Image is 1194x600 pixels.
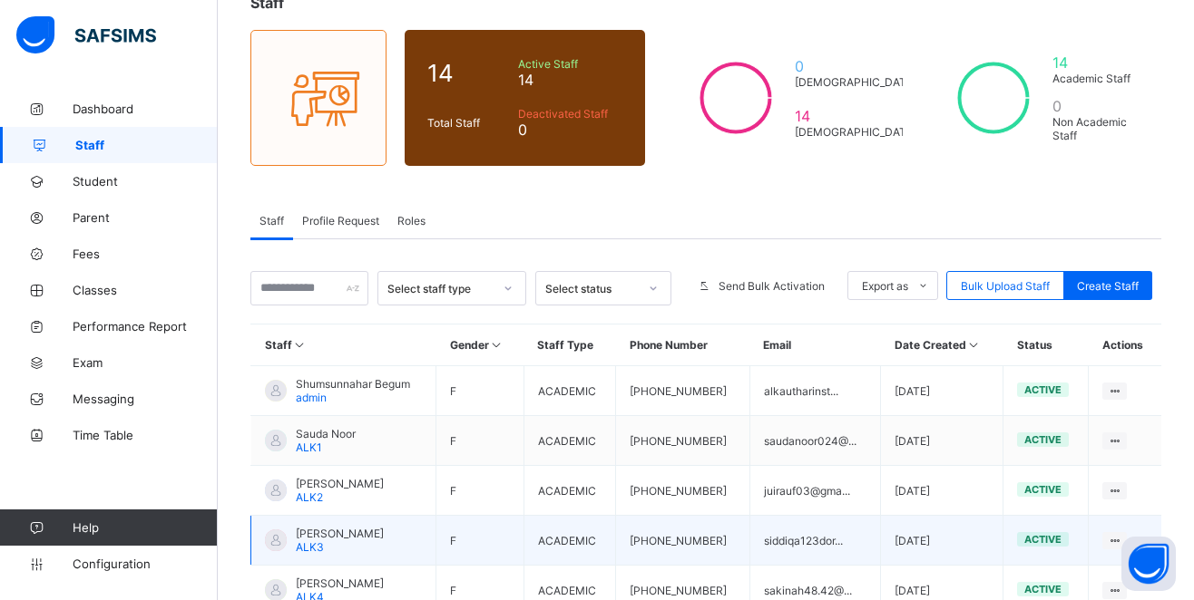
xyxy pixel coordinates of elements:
td: [PHONE_NUMBER] [616,516,750,566]
span: Bulk Upload Staff [961,279,1050,293]
span: Classes [73,283,218,297]
span: Deactivated Staff [518,107,622,121]
td: [DATE] [881,466,1003,516]
th: Status [1003,324,1089,366]
th: Email [749,324,880,366]
td: saudanoor024@... [749,416,880,466]
button: Open asap [1121,537,1176,591]
td: F [436,466,524,516]
span: active [1024,433,1062,446]
td: ACADEMIC [524,466,616,516]
img: safsims [16,16,156,54]
span: 14 [518,71,622,89]
span: Fees [73,247,218,261]
th: Date Created [881,324,1003,366]
i: Sort in Ascending Order [292,338,308,352]
span: Performance Report [73,319,218,334]
span: 14 [1052,53,1139,72]
span: 14 [427,59,509,87]
span: [DEMOGRAPHIC_DATA] [795,125,916,139]
span: Help [73,520,217,535]
td: [DATE] [881,516,1003,566]
div: Total Staff [423,111,514,134]
span: [PERSON_NAME] [296,527,384,540]
span: active [1024,533,1062,546]
td: ACADEMIC [524,516,616,566]
span: active [1024,383,1062,396]
span: [PERSON_NAME] [296,576,384,590]
th: Staff [251,324,436,366]
td: ACADEMIC [524,416,616,466]
span: active [1024,583,1062,595]
td: [PHONE_NUMBER] [616,466,750,516]
th: Staff Type [524,324,616,366]
span: Create Staff [1077,279,1139,293]
td: siddiqa123dor... [749,516,880,566]
td: alkautharinst... [749,366,880,416]
span: Staff [259,214,284,227]
span: Non Academic Staff [1052,115,1139,142]
span: Staff [75,138,218,152]
td: F [436,516,524,566]
span: Configuration [73,556,217,571]
span: Time Table [73,428,218,442]
span: Roles [397,214,426,227]
span: active [1024,483,1062,496]
span: Sauda Noor [296,427,356,440]
span: 0 [795,57,916,75]
td: [PHONE_NUMBER] [616,416,750,466]
th: Actions [1089,324,1161,366]
span: 14 [795,107,916,125]
span: Student [73,174,218,189]
span: Exam [73,355,218,370]
td: [DATE] [881,366,1003,416]
td: [DATE] [881,416,1003,466]
span: Messaging [73,392,218,406]
div: Select status [545,282,638,295]
span: ALK1 [296,440,322,454]
th: Gender [436,324,524,366]
span: admin [296,391,327,404]
th: Phone Number [616,324,750,366]
td: [PHONE_NUMBER] [616,366,750,416]
span: Active Staff [518,57,622,71]
td: F [436,366,524,416]
span: Parent [73,210,218,225]
span: 0 [518,121,622,139]
i: Sort in Ascending Order [966,338,982,352]
span: Send Bulk Activation [719,279,825,293]
td: F [436,416,524,466]
td: ACADEMIC [524,366,616,416]
span: Export as [862,279,908,293]
div: Select staff type [387,282,493,295]
span: Profile Request [302,214,379,227]
span: [DEMOGRAPHIC_DATA] [795,75,916,89]
i: Sort in Ascending Order [489,338,504,352]
span: ALK2 [296,490,323,504]
span: Shumsunnahar Begum [296,377,410,391]
span: [PERSON_NAME] [296,477,384,490]
span: ALK3 [296,540,324,554]
td: juirauf03@gma... [749,466,880,516]
span: Academic Staff [1052,72,1139,85]
span: 0 [1052,97,1139,115]
span: Dashboard [73,102,218,116]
